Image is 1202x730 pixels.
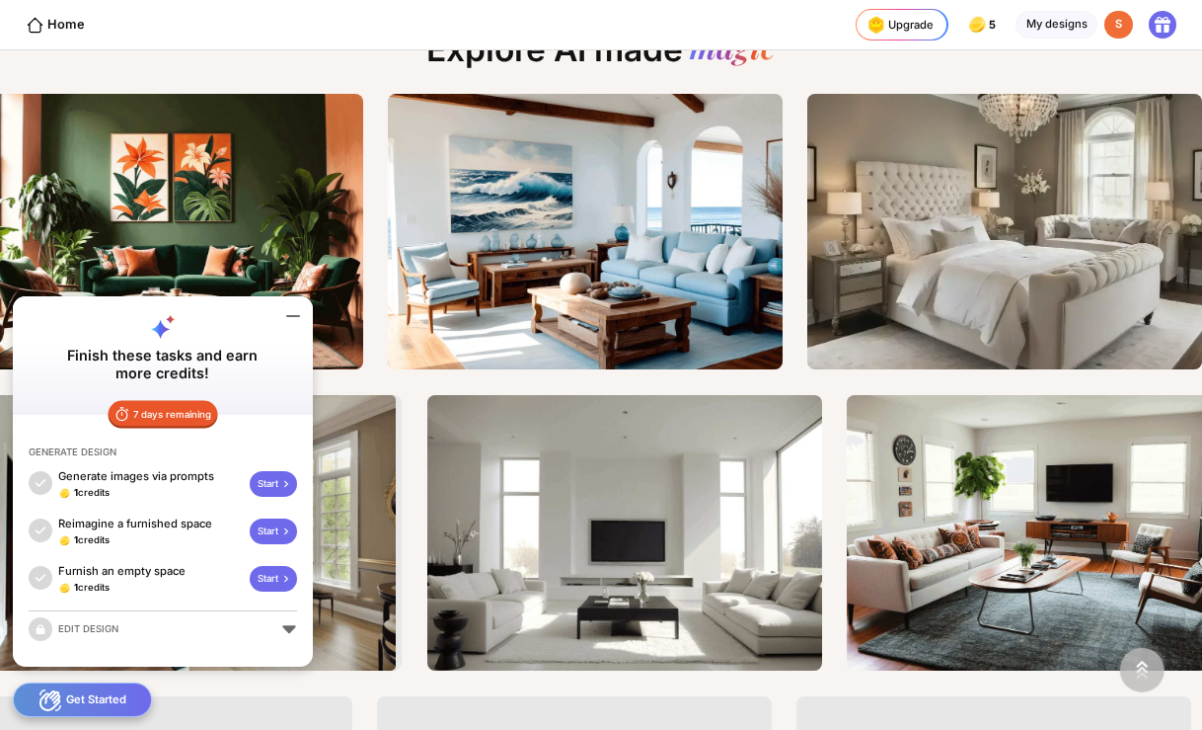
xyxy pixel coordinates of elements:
[864,12,935,38] div: Upgrade
[989,19,1000,32] span: 5
[250,519,297,544] div: Start
[864,12,889,38] img: upgrade-nav-btn-icon.gif
[108,400,217,429] div: 7 days remaining
[13,683,152,717] div: Get Started
[413,30,789,82] div: Explore AI made
[74,582,78,593] span: 1
[26,16,85,35] div: Home
[74,487,78,498] span: 1
[1015,11,1097,40] div: My designs
[58,563,243,579] div: Furnish an empty space
[74,487,110,500] div: credits
[388,94,783,369] img: ThumbnailOceanlivingroom.png
[74,582,110,595] div: credits
[58,468,243,484] div: Generate images via prompts
[74,534,78,545] span: 1
[29,446,116,459] div: GENERATE DESIGN
[74,534,110,547] div: credits
[58,516,243,531] div: Reimagine a furnished space
[1104,11,1133,40] div: S
[250,471,297,497] div: Start
[58,347,268,381] div: Finish these tasks and earn more credits!
[427,395,822,671] img: Thumbnailtext2image_00686_.png
[250,566,297,592] div: Start
[807,94,1202,369] img: Thumbnailexplore-image9.png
